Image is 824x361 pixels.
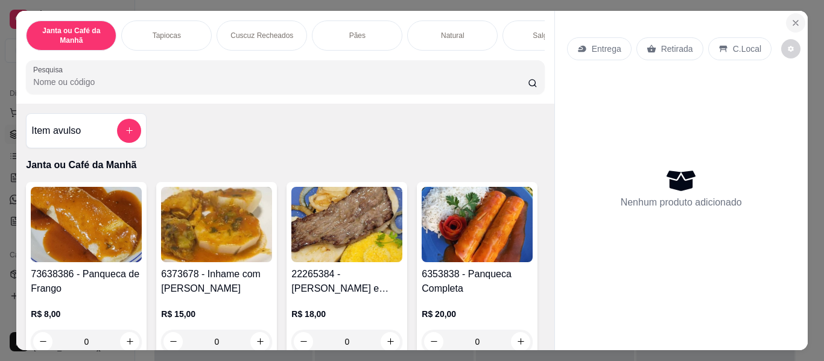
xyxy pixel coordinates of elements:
[33,332,52,351] button: decrease-product-quantity
[511,332,530,351] button: increase-product-quantity
[621,195,742,210] p: Nenhum produto adicionado
[31,267,142,296] h4: 73638386 - Panqueca de Frango
[250,332,270,351] button: increase-product-quantity
[291,187,402,262] img: product-image
[31,308,142,320] p: R$ 8,00
[294,332,313,351] button: decrease-product-quantity
[733,43,761,55] p: C.Local
[26,158,544,172] p: Janta ou Café da Manhã
[291,267,402,296] h4: 22265384 - [PERSON_NAME] e Carne de Sol
[36,26,106,45] p: Janta ou Café da Manhã
[31,187,142,262] img: product-image
[120,332,139,351] button: increase-product-quantity
[153,31,181,40] p: Tapiocas
[592,43,621,55] p: Entrega
[161,187,272,262] img: product-image
[422,187,533,262] img: product-image
[533,31,563,40] p: Salgados
[291,308,402,320] p: R$ 18,00
[161,267,272,296] h4: 6373678 - Inhame com [PERSON_NAME]
[381,332,400,351] button: increase-product-quantity
[661,43,693,55] p: Retirada
[422,267,533,296] h4: 6353838 - Panqueca Completa
[31,124,81,138] h4: Item avulso
[424,332,443,351] button: decrease-product-quantity
[441,31,464,40] p: Natural
[786,13,805,33] button: Close
[33,76,528,88] input: Pesquisa
[422,308,533,320] p: R$ 20,00
[781,39,800,58] button: decrease-product-quantity
[349,31,366,40] p: Pães
[161,308,272,320] p: R$ 15,00
[33,64,67,75] label: Pesquisa
[230,31,293,40] p: Cuscuz Recheados
[117,119,141,143] button: add-separate-item
[163,332,183,351] button: decrease-product-quantity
